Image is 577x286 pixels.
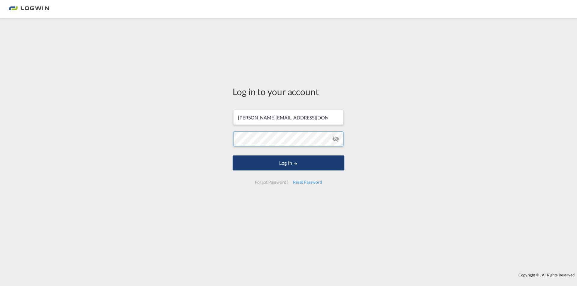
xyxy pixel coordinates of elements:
div: Forgot Password? [252,177,290,188]
div: Log in to your account [233,85,344,98]
input: Enter email/phone number [233,110,343,125]
md-icon: icon-eye-off [332,135,339,143]
div: Reset Password [291,177,325,188]
img: bc73a0e0d8c111efacd525e4c8ad7d32.png [9,2,50,16]
button: LOGIN [233,155,344,170]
